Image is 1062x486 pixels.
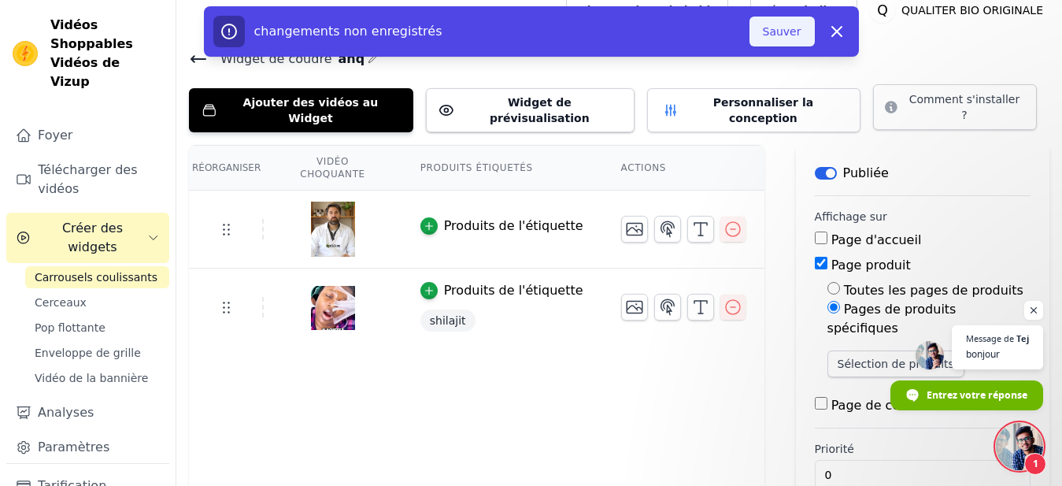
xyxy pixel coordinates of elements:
[6,154,169,205] a: Télécharger des vidéos
[873,103,1037,118] a: Comment s'installer ?
[815,209,887,224] legend: Affichage sur
[208,50,331,69] span: Widget de coudre
[996,423,1043,470] div: Ouvrir le chat
[877,2,888,18] text: Q
[749,17,815,46] button: Sauver
[873,84,1037,130] button: Comment s'installer ?
[420,281,583,300] button: Produits de l'étiquette
[6,432,169,463] a: Paramètres
[6,120,169,151] a: Foyer
[264,146,401,191] th: Vidéo choquante
[25,266,169,288] a: Carrousels coulissants
[35,269,157,285] span: Carrousels coulissants
[1016,334,1029,343] span: Tej
[6,213,169,263] button: Créer des widgets
[420,310,475,332] span: shilajit
[35,370,148,386] span: Vidéo de la bannière
[189,88,413,132] button: Ajouter des vidéos au Widget
[35,320,105,336] span: Pop flottante
[35,295,87,310] span: Cerceaux
[35,345,141,361] span: Enveloppe de grille
[311,270,355,346] img: vizup-images-f715.png
[331,50,364,69] span: anq
[6,397,169,428] a: Analyses
[444,281,583,300] div: Produits de l'étiquette
[831,258,911,273] label: Page produit
[254,24,442,39] span: changements non enregistrés
[815,441,1031,457] label: Priorité
[25,367,169,389] a: Vidéo de la bannière
[311,191,355,267] img: tn-1ead3b8ca76047d7b8287db8d90e7cc7.png
[1024,453,1046,475] span: 1
[927,381,1027,409] span: Entrez votre réponse
[401,146,602,191] th: Produits étiquetés
[420,217,583,236] button: Produits de l'étiquette
[25,317,169,339] a: Pop flottante
[189,146,264,191] th: Réorganiser
[831,398,934,413] label: Page de collecte
[602,146,764,191] th: Actions
[621,294,648,321] button: Changement de la vignette
[966,334,1014,343] span: Message de
[966,347,1029,362] span: bonjour
[844,283,1023,298] label: Toutes les pages de produits
[25,342,169,364] a: Enveloppe de grille
[621,216,648,243] button: Changement de la vignette
[843,164,889,183] p: Publiée
[647,88,860,132] button: Personnaliser la conception
[25,291,169,313] a: Cerceaux
[827,351,964,377] button: Sélection de produits
[831,232,922,247] label: Page d'accueil
[444,217,583,236] div: Produits de l'étiquette
[37,219,147,257] span: Créer des widgets
[426,88,635,132] button: Widget de prévisualisation
[827,302,957,336] label: Pages de produits spécifiques
[368,48,380,69] div: Nom de l'édition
